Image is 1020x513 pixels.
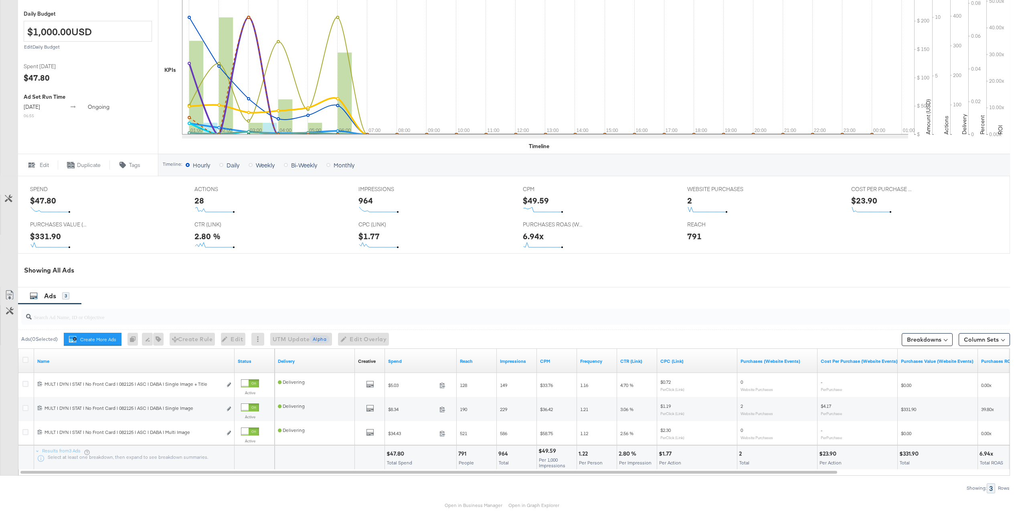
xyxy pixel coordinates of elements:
a: Reflects the ability of your Ad to achieve delivery. [278,358,352,364]
span: $0.00 [901,382,911,388]
span: 0.00x [981,430,992,436]
span: Monthly [334,161,354,169]
button: Edit [18,160,58,170]
div: 28 [194,195,204,206]
div: Timeline: [162,161,182,167]
sub: Per Purchase [821,435,842,440]
label: Active [241,390,259,395]
div: $1.77 [659,450,674,458]
div: 964 [358,195,373,206]
sub: Per Purchase [821,387,842,392]
span: $1.19 [660,403,671,409]
span: $58.75 [540,430,553,436]
div: 6.94x [980,450,996,458]
span: CPC (LINK) [358,221,419,228]
span: Tags [129,161,140,169]
div: 3 [987,483,995,493]
div: Timeline [529,142,549,150]
div: $49.59 [538,447,559,455]
div: 6.94x [523,230,544,242]
span: SPEND [30,185,90,193]
span: IMPRESSIONS [358,185,419,193]
a: The average cost for each purchase tracked by your Custom Audience pixel on your website after pe... [821,358,898,364]
span: Total [900,460,910,466]
span: 3.06 % [620,406,633,412]
span: COST PER PURCHASE (WEBSITE EVENTS) [851,185,911,193]
span: 0 [741,379,743,385]
div: $331.90 [899,450,921,458]
div: 2 [687,195,692,206]
div: Ad Set Run Time [24,93,152,101]
span: Edit [40,161,49,169]
span: Per Person [579,460,603,466]
span: 586 [500,430,507,436]
div: 2.80 % [194,230,221,242]
div: MULT | DYN | STAT | No Front Card | 082125 | ASC | DABA | Single Image + Title [45,381,222,387]
sub: 06:55 [24,113,34,118]
button: Tags [110,160,150,170]
span: Weekly [256,161,275,169]
span: [DATE] [24,103,40,110]
span: Total ROAS [980,460,1003,466]
a: The number of times a purchase was made tracked by your Custom Audience pixel on your website aft... [741,358,814,364]
div: 791 [458,450,469,458]
span: Per Action [820,460,842,466]
div: 2 [739,450,744,458]
text: Percent [979,115,986,134]
span: 0 [741,427,743,433]
span: Duplicate [77,161,101,169]
span: People [459,460,474,466]
div: 1.22 [579,450,590,458]
div: $47.80 [387,450,407,458]
text: Actions [943,116,950,134]
span: Total [499,460,509,466]
div: Showing: [966,485,987,491]
div: Showing All Ads [24,266,1010,275]
span: 4.70 % [620,382,633,388]
span: ACTIONS [194,185,255,193]
button: Create More Ads [64,333,121,346]
span: CPM [523,185,583,193]
span: 128 [460,382,467,388]
div: $47.80 [30,195,56,206]
input: Search Ad Name, ID or Objective [32,306,917,322]
a: The total amount spent to date. [388,358,453,364]
a: Open in Graph Explorer [508,502,559,509]
div: Ads ( 0 Selected) [21,336,58,343]
span: 1.12 [580,430,588,436]
div: KPIs [164,66,176,74]
span: Delivering [278,379,305,385]
div: 791 [687,230,702,242]
button: Duplicate [58,160,110,170]
span: Total [739,460,749,466]
span: CTR (LINK) [194,221,255,228]
a: The number of people your ad was served to. [460,358,494,364]
span: 1.21 [580,406,588,412]
sub: Per Click (Link) [660,387,684,392]
sub: Website Purchases [741,387,773,392]
a: Shows the current state of your Ad. [238,358,271,364]
div: 2.80 % [619,450,639,458]
sub: Website Purchases [741,411,773,416]
div: Edit Daily Budget [24,44,152,50]
div: $23.90 [851,195,877,206]
div: Rows [998,485,1010,491]
span: 1.16 [580,382,588,388]
span: $34.43 [388,430,436,436]
div: Creative [358,358,376,364]
div: MULT | DYN | STAT | No Front Card | 082125 | ASC | DABA | Multi Image [45,429,222,436]
span: REACH [687,221,747,228]
span: Spent [DATE] [24,63,84,70]
span: $0.00 [901,430,911,436]
span: $33.76 [540,382,553,388]
a: The number of times your ad was served. On mobile apps an ad is counted as served the first time ... [500,358,534,364]
a: The average cost for each link click you've received from your ad. [660,358,734,364]
span: $0.72 [660,379,671,385]
span: Delivering [278,403,305,409]
a: Ad Name. [37,358,231,364]
span: 0.00x [981,382,992,388]
span: $4.17 [821,403,831,409]
span: Daily [227,161,239,169]
label: Active [241,438,259,444]
a: Shows the creative associated with your ad. [358,358,376,364]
